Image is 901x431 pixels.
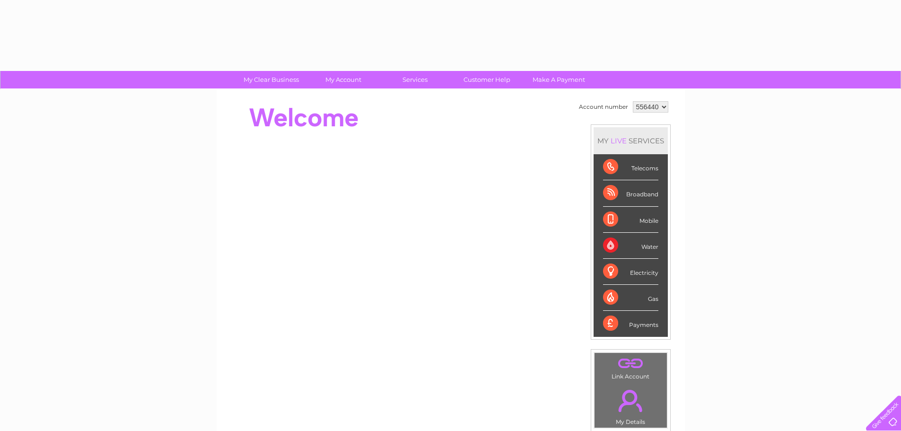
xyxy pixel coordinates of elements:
[594,127,668,154] div: MY SERVICES
[520,71,598,88] a: Make A Payment
[603,259,658,285] div: Electricity
[597,384,665,417] a: .
[594,382,667,428] td: My Details
[448,71,526,88] a: Customer Help
[304,71,382,88] a: My Account
[603,285,658,311] div: Gas
[603,180,658,206] div: Broadband
[603,311,658,336] div: Payments
[603,233,658,259] div: Water
[597,355,665,372] a: .
[603,207,658,233] div: Mobile
[594,352,667,382] td: Link Account
[609,136,629,145] div: LIVE
[577,99,630,115] td: Account number
[232,71,310,88] a: My Clear Business
[376,71,454,88] a: Services
[603,154,658,180] div: Telecoms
